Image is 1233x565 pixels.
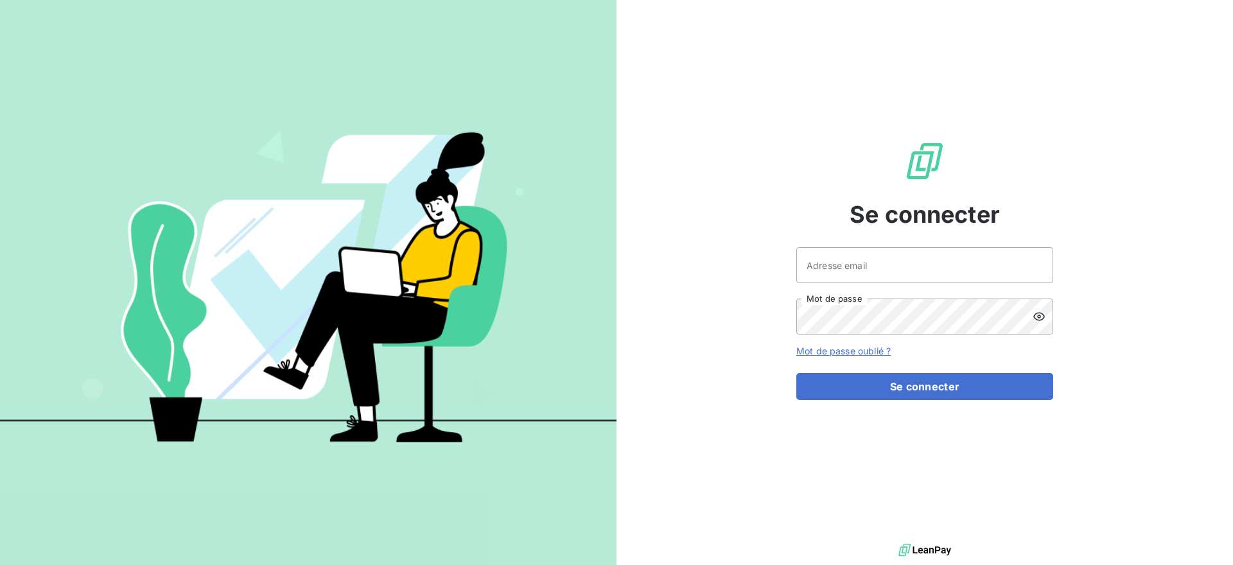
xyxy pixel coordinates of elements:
img: logo [898,541,951,560]
button: Se connecter [796,373,1053,400]
a: Mot de passe oublié ? [796,345,891,356]
img: Logo LeanPay [904,141,945,182]
input: placeholder [796,247,1053,283]
span: Se connecter [850,197,1000,232]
